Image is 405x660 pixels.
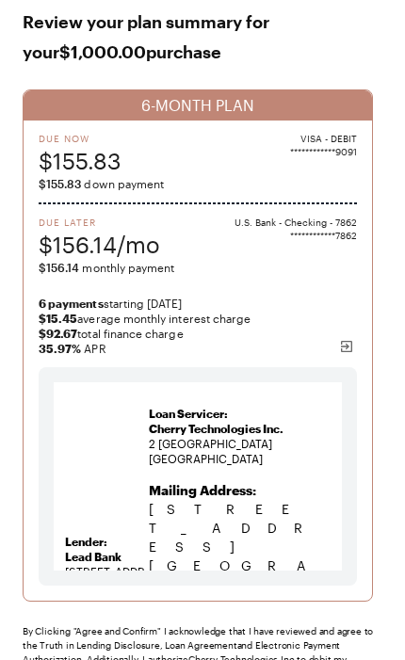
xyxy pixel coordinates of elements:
span: Due Later [39,216,160,229]
span: down payment [39,176,357,191]
span: Due Now [39,132,121,145]
div: 6-MONTH PLAN [24,90,372,121]
b: Mailing Address: [149,482,256,498]
strong: Loan Servicer: [149,407,228,420]
strong: 6 payments [39,297,104,310]
strong: Lender: [65,535,107,548]
p: [STREET_ADDRESS] [GEOGRAPHIC_DATA] [149,481,331,613]
span: monthly payment [39,260,357,275]
img: svg%3e [339,339,354,354]
span: starting [DATE] [39,296,357,311]
span: $156.14/mo [39,229,160,260]
span: Cherry Technologies Inc. [149,422,283,435]
strong: Lead Bank [65,550,121,563]
strong: $92.67 [39,327,77,340]
strong: $15.45 [39,312,77,325]
b: 35.97 % [39,342,81,355]
span: U.S. Bank - Checking - 7862 [235,216,357,229]
span: $155.83 [39,145,121,176]
span: total finance charge [39,326,357,341]
span: $156.14 [39,261,79,274]
span: $155.83 [39,177,81,190]
span: Review your plan summary for your $1,000.00 purchase [23,7,382,67]
span: average monthly interest charge [39,311,357,326]
span: APR [39,341,357,356]
span: VISA - DEBIT [300,132,357,145]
